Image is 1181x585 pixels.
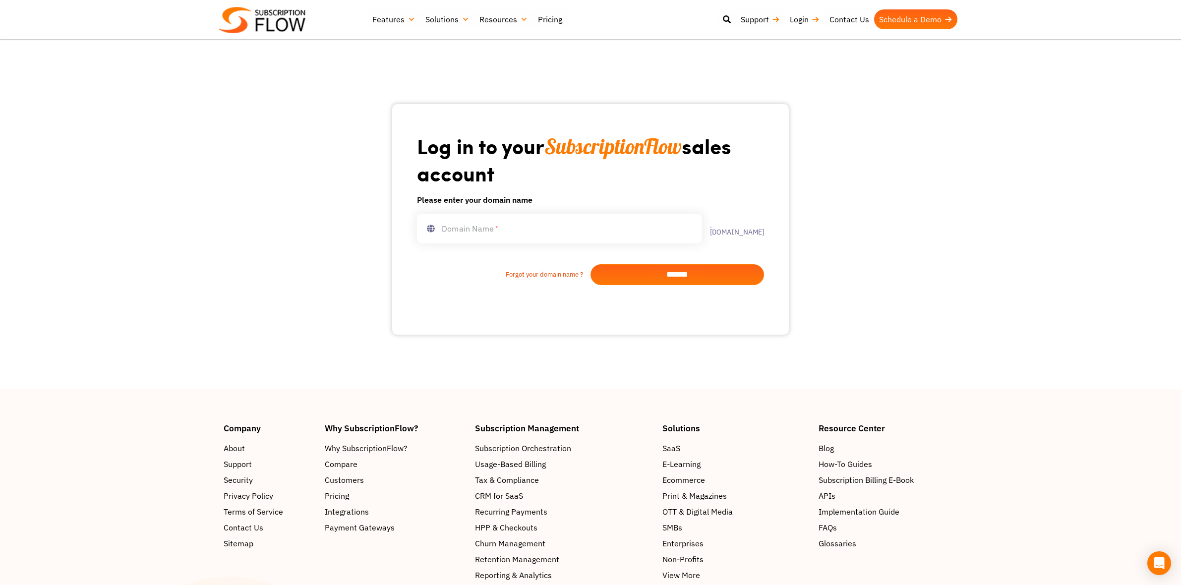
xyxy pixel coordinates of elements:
span: Why SubscriptionFlow? [325,442,408,454]
span: Blog [819,442,834,454]
a: SaaS [662,442,809,454]
a: Login [785,9,825,29]
span: HPP & Checkouts [475,522,537,533]
span: Customers [325,474,364,486]
a: Why SubscriptionFlow? [325,442,466,454]
span: Implementation Guide [819,506,899,518]
a: Customers [325,474,466,486]
span: Recurring Payments [475,506,547,518]
a: Sitemap [224,537,315,549]
a: Support [224,458,315,470]
span: About [224,442,245,454]
h6: Please enter your domain name [417,194,764,206]
a: Glossaries [819,537,957,549]
a: Contact Us [224,522,315,533]
span: Terms of Service [224,506,283,518]
span: Retention Management [475,553,559,565]
a: Blog [819,442,957,454]
div: Open Intercom Messenger [1147,551,1171,575]
a: Solutions [420,9,474,29]
a: FAQs [819,522,957,533]
a: Non-Profits [662,553,809,565]
a: Features [367,9,420,29]
span: Pricing [325,490,349,502]
span: Subscription Billing E-Book [819,474,914,486]
span: Print & Magazines [662,490,727,502]
img: Subscriptionflow [219,7,305,33]
span: Non-Profits [662,553,704,565]
span: Sitemap [224,537,253,549]
a: E-Learning [662,458,809,470]
a: Subscription Billing E-Book [819,474,957,486]
a: Tax & Compliance [475,474,652,486]
a: Security [224,474,315,486]
label: .[DOMAIN_NAME] [702,222,764,235]
h4: Solutions [662,424,809,432]
span: Integrations [325,506,369,518]
a: Integrations [325,506,466,518]
span: Usage-Based Billing [475,458,546,470]
span: Subscription Orchestration [475,442,571,454]
span: Security [224,474,253,486]
a: Schedule a Demo [874,9,957,29]
a: Churn Management [475,537,652,549]
span: How-To Guides [819,458,872,470]
h4: Resource Center [819,424,957,432]
a: How-To Guides [819,458,957,470]
a: Subscription Orchestration [475,442,652,454]
span: Reporting & Analytics [475,569,552,581]
span: View More [662,569,700,581]
a: Enterprises [662,537,809,549]
a: Forgot your domain name ? [417,270,590,280]
span: SMBs [662,522,682,533]
a: Retention Management [475,553,652,565]
span: Support [224,458,252,470]
span: Enterprises [662,537,704,549]
a: Pricing [533,9,567,29]
a: Recurring Payments [475,506,652,518]
span: CRM for SaaS [475,490,523,502]
a: Usage-Based Billing [475,458,652,470]
span: SaaS [662,442,680,454]
span: E-Learning [662,458,701,470]
a: APIs [819,490,957,502]
a: Contact Us [825,9,874,29]
span: Privacy Policy [224,490,273,502]
a: Pricing [325,490,466,502]
a: SMBs [662,522,809,533]
a: About [224,442,315,454]
a: Payment Gateways [325,522,466,533]
span: Compare [325,458,357,470]
a: View More [662,569,809,581]
span: APIs [819,490,835,502]
a: Resources [474,9,533,29]
a: CRM for SaaS [475,490,652,502]
span: Ecommerce [662,474,705,486]
span: Glossaries [819,537,856,549]
a: Support [736,9,785,29]
h4: Company [224,424,315,432]
span: Contact Us [224,522,263,533]
a: Implementation Guide [819,506,957,518]
a: Reporting & Analytics [475,569,652,581]
span: FAQs [819,522,837,533]
h1: Log in to your sales account [417,133,764,186]
a: Compare [325,458,466,470]
span: Payment Gateways [325,522,395,533]
a: Terms of Service [224,506,315,518]
a: Privacy Policy [224,490,315,502]
a: Ecommerce [662,474,809,486]
span: OTT & Digital Media [662,506,733,518]
a: Print & Magazines [662,490,809,502]
span: Tax & Compliance [475,474,539,486]
h4: Subscription Management [475,424,652,432]
span: Churn Management [475,537,545,549]
h4: Why SubscriptionFlow? [325,424,466,432]
a: HPP & Checkouts [475,522,652,533]
a: OTT & Digital Media [662,506,809,518]
span: SubscriptionFlow [544,133,682,160]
